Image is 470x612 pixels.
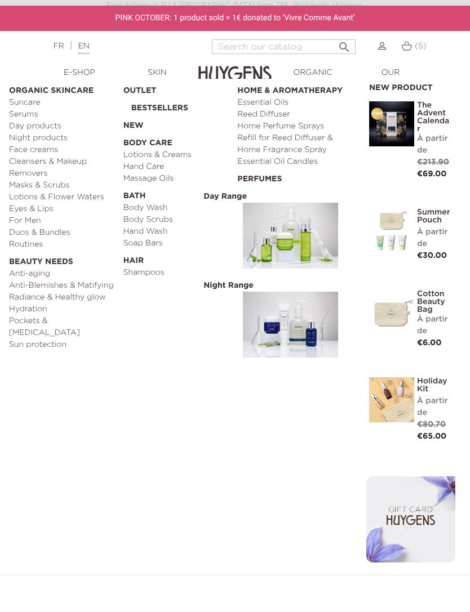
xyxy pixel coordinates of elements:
a: Hand Wash [123,226,230,238]
a: FR [53,42,64,50]
a: Refill for Reed Diffuser & Home Fragrance Spray [237,132,344,156]
i:  [338,37,351,51]
a: Anti-Blemishes & Matifying [9,280,116,292]
img: gift-card-en1.png [366,476,455,562]
a: Our commitments [352,67,429,91]
a: Radiance & Healthy glow [9,292,116,303]
a: Shampoos [123,267,230,279]
a: Reed Diffuser [237,109,344,120]
a: Serums [9,109,116,120]
a: For Men [9,215,116,227]
input: Search [212,39,356,54]
img: The Advent Calendar [369,101,414,146]
div: À partir de [417,395,453,419]
img: routine_nuit_banner.jpg [243,292,338,358]
a: Cleansers & Makeup Removers [9,156,116,180]
span: Day Range [201,191,250,202]
div: À partir de [417,133,453,157]
a: Body Wash [123,202,230,214]
img: Holiday kit [369,377,414,422]
a: Sun protection [9,339,116,351]
div: | [47,39,187,53]
a: Summer pouch [417,208,453,224]
a: E-Shop [41,67,118,79]
a: Eyes & Lips [9,203,116,215]
a: Hydration [9,303,116,315]
a: EN [78,42,89,54]
a: Cotton Beauty Bag [417,290,453,314]
a: Hand Care [123,161,230,173]
a: Home Perfume Sprays [237,120,344,132]
img: Summer pouch [369,208,414,253]
a: Pockets & [MEDICAL_DATA] [9,315,116,339]
a: Holiday Kit [417,377,453,393]
a: Body Scrubs [123,214,230,226]
a: Lotions & Flower Waters [9,191,116,203]
a: Face creams [9,144,116,156]
a: (5) [401,42,426,51]
a: Organic Skincare [9,79,116,97]
a: Day Range [237,185,344,274]
span: €30.00 [417,252,447,260]
a: Bestsellers [131,97,230,114]
img: Cotton Beauty Bag [369,290,414,335]
a: Day products [9,120,116,132]
a: Masks & Scrubs [9,180,116,191]
span: €69.00 [417,170,447,178]
a: Lotions & Creams [123,149,230,161]
span: €6.00 [417,339,442,347]
a: The Advent Calendar [417,101,453,133]
a: Bath [123,185,230,202]
a: Home & Aromatherapy [237,79,344,97]
a: Night Range [237,274,344,363]
img: Huygens [198,48,272,88]
a: Organic Apothecary [274,67,352,91]
a: Essential Oil Candles [237,156,344,168]
a: Duos & Bundles [9,227,116,239]
a: Night products [9,132,116,144]
a: Body Care [123,132,230,149]
a: Routines [9,239,116,251]
a: Suncare [9,97,116,109]
span: €213.90 [417,158,449,166]
span: Night Range [201,280,256,291]
a: Essential Oils [237,97,344,109]
h2: New product [369,79,453,93]
div: À partir de [417,226,453,250]
a: Massage Oils [123,173,230,185]
a: Anti-aging [9,268,116,280]
a: OUTLET [123,79,230,97]
a: New [123,114,230,132]
div: À partir de [417,314,453,337]
span: €65.00 [417,432,446,440]
a: Beauty needs [9,251,116,268]
a: Soap Bars [123,238,230,249]
a: Perfumes [237,168,344,185]
span: (5) [415,42,427,50]
button:  [334,36,354,51]
a: Hair [123,249,230,267]
span: €80.70 [417,421,446,428]
img: routine_jour_banner.jpg [243,203,338,269]
a: Skin Diagnosis [118,67,196,91]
